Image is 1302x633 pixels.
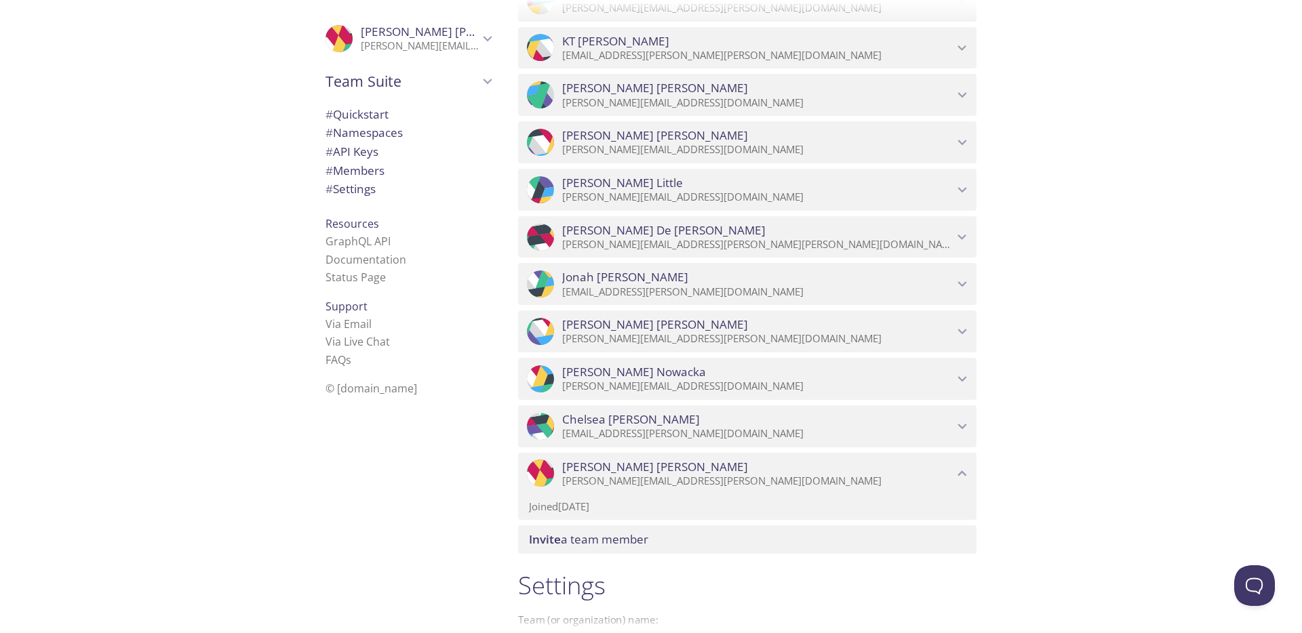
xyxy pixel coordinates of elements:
span: Jonah [PERSON_NAME] [562,270,688,285]
div: API Keys [315,142,502,161]
p: [PERSON_NAME][EMAIL_ADDRESS][PERSON_NAME][PERSON_NAME][DOMAIN_NAME] [562,238,953,251]
p: [PERSON_NAME][EMAIL_ADDRESS][PERSON_NAME][DOMAIN_NAME] [562,474,953,488]
span: # [325,144,333,159]
span: # [325,181,333,197]
div: Alan Wong [518,310,976,352]
div: Invite a team member [518,525,976,554]
span: [PERSON_NAME] [PERSON_NAME] [562,81,748,96]
div: Quickstart [315,105,502,124]
div: Jonah Ruffer [518,263,976,305]
div: Marta Nowacka [518,358,976,400]
div: KT Sittig-Boyd [518,27,976,69]
span: [PERSON_NAME] Nowacka [562,365,706,380]
p: [EMAIL_ADDRESS][PERSON_NAME][DOMAIN_NAME] [562,285,953,299]
a: Via Email [325,316,372,331]
p: [PERSON_NAME][EMAIL_ADDRESS][PERSON_NAME][DOMAIN_NAME] [361,39,479,53]
div: Shauna Moran [518,453,976,495]
span: # [325,106,333,122]
span: Support [325,299,368,314]
span: KT [PERSON_NAME] [562,34,669,49]
span: [PERSON_NAME] [PERSON_NAME] [361,24,547,39]
span: Team Suite [325,72,479,91]
a: Documentation [325,252,406,267]
div: Team Settings [315,180,502,199]
span: Namespaces [325,125,403,140]
div: Members [315,161,502,180]
p: [PERSON_NAME][EMAIL_ADDRESS][DOMAIN_NAME] [562,96,953,110]
span: API Keys [325,144,378,159]
div: Anthony Wiryaman [518,121,976,163]
span: Resources [325,216,379,231]
a: Via Live Chat [325,334,390,349]
span: Settings [325,181,376,197]
span: a team member [529,531,648,547]
span: [PERSON_NAME] Little [562,176,683,190]
p: [PERSON_NAME][EMAIL_ADDRESS][DOMAIN_NAME] [562,190,953,204]
div: Jessie Little [518,169,976,211]
h1: Settings [518,570,976,600]
span: # [325,125,333,140]
div: Carolyn De Jesus Martinez [518,216,976,258]
div: Namespaces [315,123,502,142]
div: Team Suite [315,64,502,99]
a: GraphQL API [325,234,391,249]
span: © [DOMAIN_NAME] [325,381,417,396]
div: Maia McCormick [518,74,976,116]
span: [PERSON_NAME] [PERSON_NAME] [562,460,748,474]
p: [EMAIL_ADDRESS][PERSON_NAME][DOMAIN_NAME] [562,427,953,441]
div: Shauna Moran [315,16,502,61]
iframe: Help Scout Beacon - Open [1234,565,1275,606]
span: Chelsea [PERSON_NAME] [562,412,700,427]
div: Chelsea Barta [518,405,976,447]
p: [PERSON_NAME][EMAIL_ADDRESS][DOMAIN_NAME] [562,380,953,393]
a: FAQ [325,352,351,367]
p: [PERSON_NAME][EMAIL_ADDRESS][DOMAIN_NAME] [562,143,953,157]
span: # [325,163,333,178]
span: Quickstart [325,106,389,122]
span: [PERSON_NAME] [PERSON_NAME] [562,317,748,332]
span: Invite [529,531,561,547]
a: Status Page [325,270,386,285]
p: Joined [DATE] [529,499,966,514]
p: [PERSON_NAME][EMAIL_ADDRESS][PERSON_NAME][DOMAIN_NAME] [562,332,953,346]
span: Members [325,163,384,178]
span: [PERSON_NAME] [PERSON_NAME] [562,128,748,143]
span: s [346,352,351,367]
span: [PERSON_NAME] De [PERSON_NAME] [562,223,766,238]
p: [EMAIL_ADDRESS][PERSON_NAME][PERSON_NAME][DOMAIN_NAME] [562,49,953,62]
